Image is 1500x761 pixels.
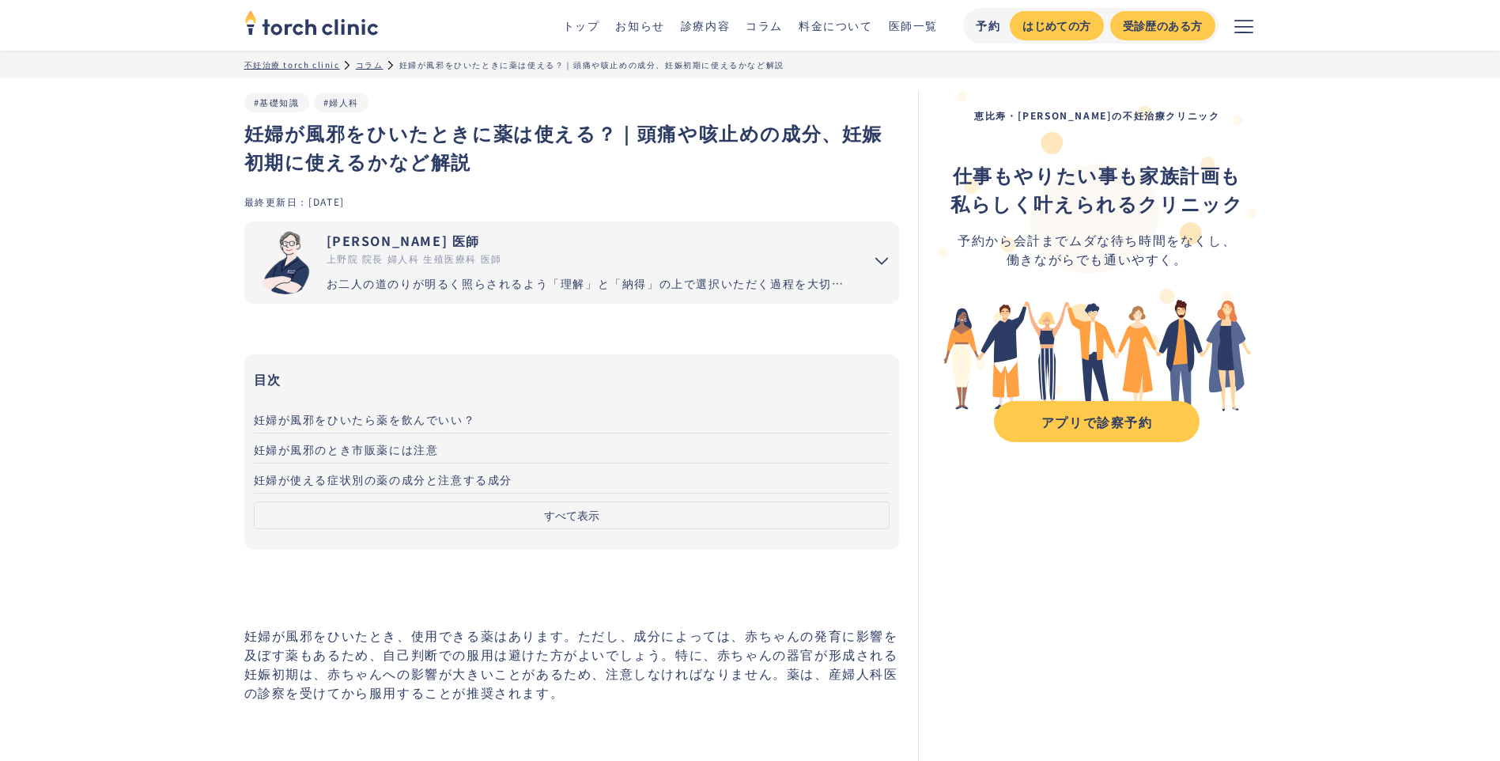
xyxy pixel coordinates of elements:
a: アプリで診察予約 [994,401,1200,442]
div: アプリで診察予約 [1008,412,1185,431]
a: 不妊治療 torch clinic [244,59,340,70]
div: 上野院 院長 婦人科 生殖医療科 医師 [327,252,852,266]
a: #基礎知識 [254,96,300,108]
a: はじめての方 [1010,11,1103,40]
a: [PERSON_NAME] 医師 上野院 院長 婦人科 生殖医療科 医師 お二人の道のりが明るく照らされるよう「理解」と「納得」の上で選択いただく過程を大切にしています。エビデンスに基づいた高水... [244,221,852,304]
strong: 仕事もやりたい事も家族計画も [953,161,1241,188]
div: ‍ ‍ [950,161,1243,218]
a: 受診歴のある方 [1110,11,1215,40]
h3: 目次 [254,367,890,391]
div: 最終更新日： [244,195,309,208]
a: 料金について [799,17,873,33]
a: 医師一覧 [889,17,938,33]
button: すべて表示 [254,502,890,529]
ul: パンくずリスト [244,59,1256,70]
p: 妊婦が風邪をひいたとき、使用できる薬はあります。ただし、成分によっては、赤ちゃんの発育に影響を及ぼす薬もあるため、自己判断での服用は避けた方がよいでしょう。特に、赤ちゃんの器官が形成される妊娠初... [244,626,900,702]
img: 市山 卓彦 [254,231,317,294]
strong: 私らしく叶えられるクリニック [950,189,1243,217]
div: 予約 [976,17,1000,34]
a: 妊婦が使える症状別の薬の成分と注意する成分 [254,464,890,494]
a: home [244,11,379,40]
div: [PERSON_NAME] 医師 [327,231,852,250]
span: 妊婦が風邪をひいたら薬を飲んでいい？ [254,411,476,427]
a: トップ [563,17,600,33]
a: お知らせ [615,17,664,33]
a: 診療内容 [681,17,730,33]
span: 妊婦が使える症状別の薬の成分と注意する成分 [254,471,513,487]
a: 妊婦が風邪のとき市販薬には注意 [254,434,890,464]
img: torch clinic [244,5,379,40]
a: #婦人科 [323,96,359,108]
div: お二人の道のりが明るく照らされるよう「理解」と「納得」の上で選択いただく過程を大切にしています。エビデンスに基づいた高水準の医療提供により「幸せな家族計画の実現」をお手伝いさせていただきます。 [327,275,852,292]
a: コラム [746,17,783,33]
div: はじめての方 [1022,17,1090,34]
span: 妊婦が風邪のとき市販薬には注意 [254,441,439,457]
div: 予約から会計までムダな待ち時間をなくし、 働きながらでも通いやすく。 [950,230,1243,268]
div: [DATE] [308,195,345,208]
strong: 恵比寿・[PERSON_NAME]の不妊治療クリニック [974,108,1219,122]
h1: 妊婦が風邪をひいたときに薬は使える？｜頭痛や咳止めの成分、妊娠初期に使えるかなど解説 [244,119,900,176]
summary: 市山 卓彦 [PERSON_NAME] 医師 上野院 院長 婦人科 生殖医療科 医師 お二人の道のりが明るく照らされるよう「理解」と「納得」の上で選択いただく過程を大切にしています。エビデンスに... [244,221,900,304]
div: 受診歴のある方 [1123,17,1203,34]
div: 妊婦が風邪をひいたときに薬は使える？｜頭痛や咳止めの成分、妊娠初期に使えるかなど解説 [399,59,784,70]
a: 妊婦が風邪をひいたら薬を飲んでいい？ [254,403,890,434]
a: コラム [356,59,384,70]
